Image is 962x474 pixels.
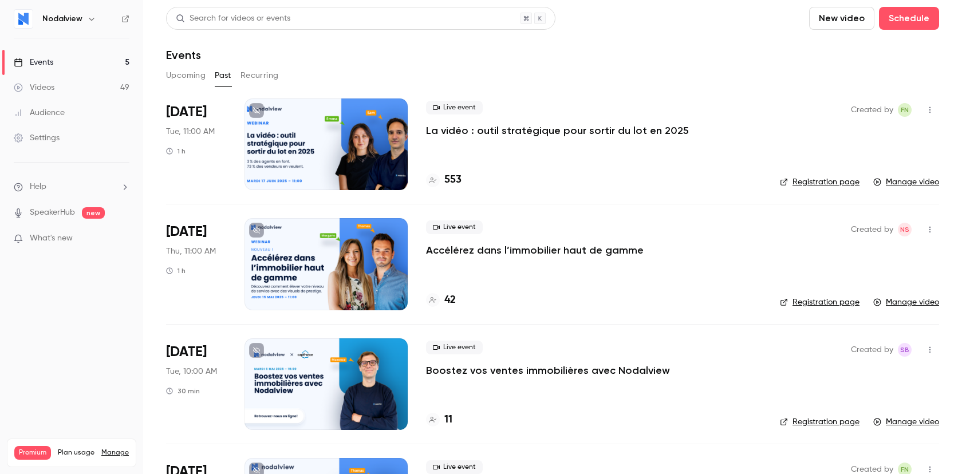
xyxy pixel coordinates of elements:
[14,107,65,118] div: Audience
[14,10,33,28] img: Nodalview
[851,103,893,117] span: Created by
[780,297,860,308] a: Registration page
[426,341,483,354] span: Live event
[58,448,94,457] span: Plan usage
[166,218,226,310] div: May 15 Thu, 11:00 AM (Europe/Brussels)
[116,234,129,244] iframe: Noticeable Trigger
[898,103,912,117] span: Francesca Napoli
[809,7,874,30] button: New video
[14,57,53,68] div: Events
[240,66,279,85] button: Recurring
[426,124,689,137] a: La vidéo : outil stratégique pour sortir du lot en 2025
[898,343,912,357] span: Sophia Bouhon
[901,103,909,117] span: FN
[426,243,644,257] a: Accélérez dans l’immobilier haut de gamme
[166,147,186,156] div: 1 h
[166,338,226,430] div: May 6 Tue, 10:00 AM (Europe/Brussels)
[444,172,462,188] h4: 553
[101,448,129,457] a: Manage
[426,172,462,188] a: 553
[82,207,105,219] span: new
[851,343,893,357] span: Created by
[426,220,483,234] span: Live event
[30,207,75,219] a: SpeakerHub
[166,48,201,62] h1: Events
[14,181,129,193] li: help-dropdown-opener
[873,297,939,308] a: Manage video
[14,446,51,460] span: Premium
[166,103,207,121] span: [DATE]
[444,412,452,428] h4: 11
[166,66,206,85] button: Upcoming
[900,223,909,236] span: NS
[898,223,912,236] span: Nodalview SA/NV
[166,98,226,190] div: Jun 17 Tue, 11:00 AM (Europe/Brussels)
[30,232,73,244] span: What's new
[426,364,670,377] a: Boostez vos ventes immobilières avec Nodalview
[215,66,231,85] button: Past
[426,460,483,474] span: Live event
[166,223,207,241] span: [DATE]
[166,246,216,257] span: Thu, 11:00 AM
[873,416,939,428] a: Manage video
[873,176,939,188] a: Manage video
[14,82,54,93] div: Videos
[780,176,860,188] a: Registration page
[166,126,215,137] span: Tue, 11:00 AM
[879,7,939,30] button: Schedule
[780,416,860,428] a: Registration page
[166,366,217,377] span: Tue, 10:00 AM
[426,412,452,428] a: 11
[851,223,893,236] span: Created by
[444,293,456,308] h4: 42
[426,101,483,114] span: Live event
[166,266,186,275] div: 1 h
[14,132,60,144] div: Settings
[176,13,290,25] div: Search for videos or events
[900,343,909,357] span: SB
[426,293,456,308] a: 42
[166,343,207,361] span: [DATE]
[166,386,200,396] div: 30 min
[42,13,82,25] h6: Nodalview
[30,181,46,193] span: Help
